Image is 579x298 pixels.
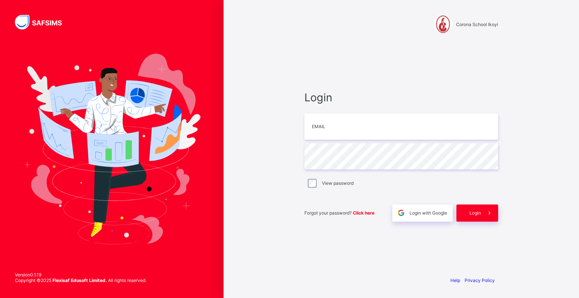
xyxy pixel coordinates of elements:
span: Login [304,91,498,104]
img: SAFSIMS Logo [15,15,71,29]
span: Login [469,210,481,216]
a: Click here [353,210,374,216]
label: View password [322,180,354,186]
span: Forgot your password? [304,210,374,216]
a: Help [450,278,460,283]
img: google.396cfc9801f0270233282035f929180a.svg [397,209,405,217]
span: Copyright © 2025 All rights reserved. [15,278,146,283]
span: Version 0.1.19 [15,272,146,278]
strong: Flexisaf Edusoft Limited. [53,278,107,283]
a: Privacy Policy [465,278,495,283]
span: Corona School Ikoyi [456,22,498,27]
span: Login with Google [409,210,447,216]
img: Hero Image [23,54,200,244]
